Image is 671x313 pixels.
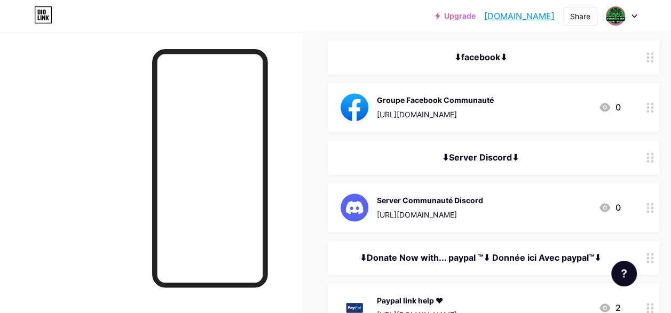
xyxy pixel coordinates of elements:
[341,151,621,164] div: ⬇Server Discord⬇
[377,109,494,120] div: [URL][DOMAIN_NAME]
[598,201,621,214] div: 0
[377,295,457,306] div: Paypal link help ❤
[341,51,621,63] div: ⬇facebook⬇
[377,94,494,106] div: Groupe Facebook Communauté
[341,251,621,264] div: ⬇Donate Now with... paypal ™⬇ Donnée ici Avec paypal™⬇
[435,12,476,20] a: Upgrade
[598,101,621,114] div: 0
[570,11,590,22] div: Share
[377,195,483,206] div: Server Communauté Discord
[341,194,368,221] img: Server Communauté Discord
[377,209,483,220] div: [URL][DOMAIN_NAME]
[605,6,626,26] img: friskyqccollector
[484,10,555,22] a: [DOMAIN_NAME]
[341,93,368,121] img: Groupe Facebook Communauté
